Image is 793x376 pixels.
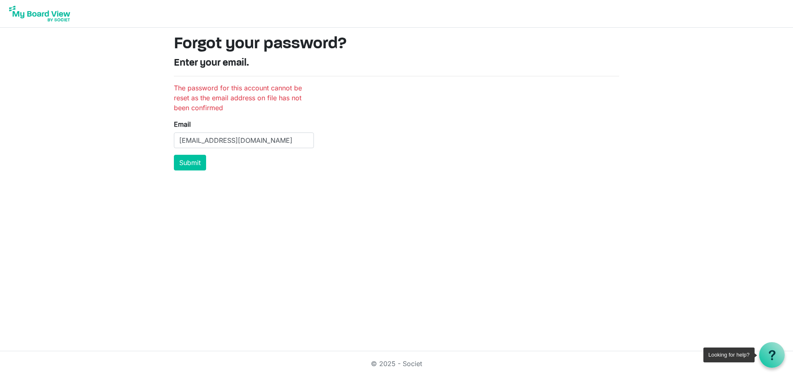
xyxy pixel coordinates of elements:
[174,34,619,54] h1: Forgot your password?
[174,83,314,113] li: The password for this account cannot be reset as the email address on file has not been confirmed
[7,3,73,24] img: My Board View Logo
[371,359,422,368] a: © 2025 - Societ
[174,155,206,170] button: Submit
[174,57,619,69] h4: Enter your email.
[174,119,191,129] label: Email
